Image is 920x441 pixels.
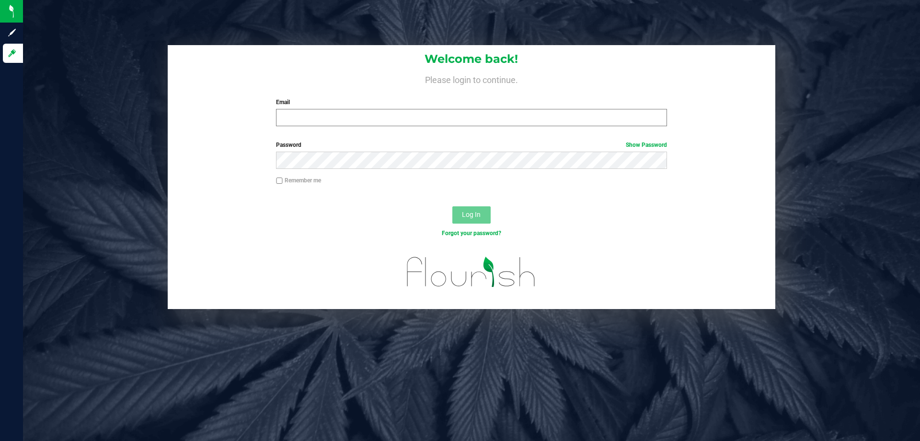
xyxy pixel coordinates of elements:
[442,230,501,237] a: Forgot your password?
[626,142,667,148] a: Show Password
[395,248,547,297] img: flourish_logo.svg
[276,176,321,185] label: Remember me
[276,178,283,184] input: Remember me
[7,28,17,37] inline-svg: Sign up
[168,73,775,84] h4: Please login to continue.
[168,53,775,65] h1: Welcome back!
[462,211,481,218] span: Log In
[7,48,17,58] inline-svg: Log in
[276,98,667,107] label: Email
[276,142,301,148] span: Password
[452,206,491,224] button: Log In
